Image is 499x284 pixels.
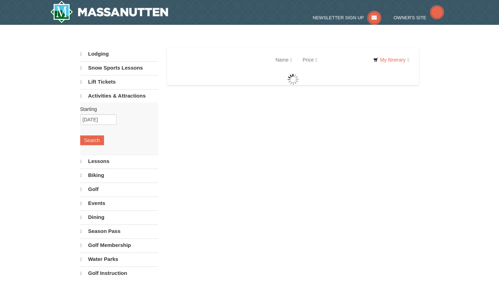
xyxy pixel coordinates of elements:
a: Activities & Attractions [80,89,158,102]
button: Search [80,135,104,145]
a: Lodging [80,48,158,61]
a: Biking [80,169,158,182]
a: Golf Membership [80,239,158,252]
a: Name [270,53,297,67]
label: Starting [80,106,153,113]
a: Massanutten Resort [50,1,168,23]
a: Lessons [80,155,158,168]
a: Golf [80,183,158,196]
a: Events [80,197,158,210]
a: Newsletter Sign Up [313,15,381,20]
a: Lift Tickets [80,75,158,88]
a: My Itinerary [369,55,414,65]
a: Water Parks [80,253,158,266]
img: Massanutten Resort Logo [50,1,168,23]
a: Dining [80,211,158,224]
a: Season Pass [80,225,158,238]
a: Owner's Site [394,15,444,20]
a: Price [297,53,323,67]
img: wait gif [287,74,299,85]
span: Owner's Site [394,15,427,20]
span: Newsletter Sign Up [313,15,364,20]
a: Golf Instruction [80,267,158,280]
a: Snow Sports Lessons [80,61,158,74]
